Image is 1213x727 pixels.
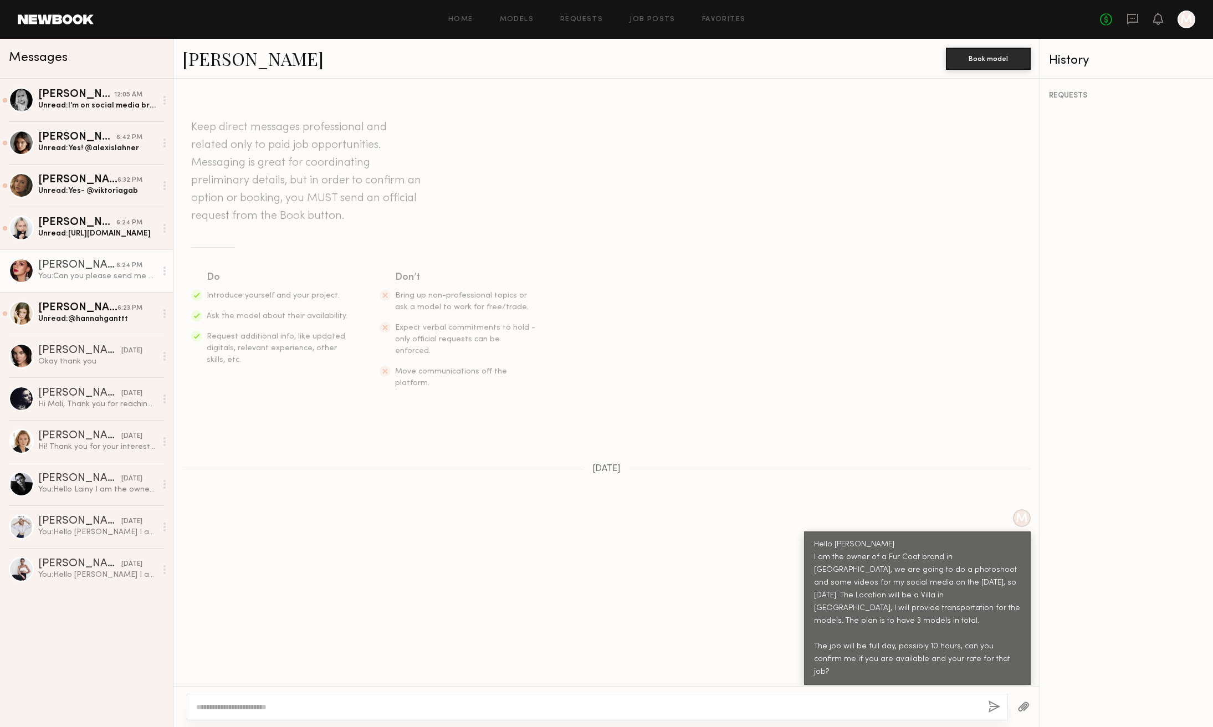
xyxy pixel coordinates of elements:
[395,292,529,311] span: Bring up non-professional topics or ask a model to work for free/trade.
[38,271,156,281] div: You: Can you please send me your Instagram account?
[38,484,156,495] div: You: Hello Lainy I am the owner of a Fur Coat brand in [GEOGRAPHIC_DATA], we are going to do a ph...
[629,16,675,23] a: Job Posts
[38,143,156,153] div: Unread: Yes! @alexislahner
[38,228,156,239] div: Unread: [URL][DOMAIN_NAME]
[117,175,142,186] div: 6:32 PM
[38,314,156,324] div: Unread: @hannahganttt
[182,47,324,70] a: [PERSON_NAME]
[702,16,746,23] a: Favorites
[38,356,156,367] div: Okay thank you
[116,260,142,271] div: 6:24 PM
[592,464,621,474] span: [DATE]
[9,52,68,64] span: Messages
[114,90,142,100] div: 12:05 AM
[116,132,142,143] div: 6:42 PM
[207,270,349,285] div: Do
[395,324,535,355] span: Expect verbal commitments to hold - only official requests can be enforced.
[38,89,114,100] div: [PERSON_NAME]
[121,388,142,399] div: [DATE]
[38,473,121,484] div: [PERSON_NAME]
[121,516,142,527] div: [DATE]
[38,186,156,196] div: Unread: Yes- @viktoriagab
[38,431,121,442] div: [PERSON_NAME]
[38,175,117,186] div: [PERSON_NAME]
[117,303,142,314] div: 6:23 PM
[38,132,116,143] div: [PERSON_NAME]
[946,53,1031,63] a: Book model
[121,474,142,484] div: [DATE]
[38,260,116,271] div: [PERSON_NAME]
[116,218,142,228] div: 6:24 PM
[121,346,142,356] div: [DATE]
[38,442,156,452] div: Hi! Thank you for your interest to book me but unfortunately I am not available this day already.
[946,48,1031,70] button: Book model
[395,368,507,387] span: Move communications off the platform.
[38,100,156,111] div: Unread: I’m on social media break right now
[38,559,121,570] div: [PERSON_NAME]
[448,16,473,23] a: Home
[395,270,537,285] div: Don’t
[1178,11,1195,28] a: M
[814,539,1021,678] div: Hello [PERSON_NAME] I am the owner of a Fur Coat brand in [GEOGRAPHIC_DATA], we are going to do a...
[38,516,121,527] div: [PERSON_NAME]
[191,119,424,225] header: Keep direct messages professional and related only to paid job opportunities. Messaging is great ...
[121,431,142,442] div: [DATE]
[38,570,156,580] div: You: Hello [PERSON_NAME] I am the owner of a Fur Coat brand in [GEOGRAPHIC_DATA], we are going to...
[38,345,121,356] div: [PERSON_NAME]
[38,217,116,228] div: [PERSON_NAME]
[207,333,345,363] span: Request additional info, like updated digitals, relevant experience, other skills, etc.
[38,399,156,409] div: Hi Mali, Thank you for reaching out! I’d love to be part of your upcoming shoot on [DATE]. I am a...
[38,527,156,537] div: You: Hello [PERSON_NAME] I am the owner of a Fur Coat brand in [GEOGRAPHIC_DATA], we are going to...
[1049,54,1204,67] div: History
[560,16,603,23] a: Requests
[38,388,121,399] div: [PERSON_NAME]
[207,292,340,299] span: Introduce yourself and your project.
[500,16,534,23] a: Models
[207,313,347,320] span: Ask the model about their availability.
[38,303,117,314] div: [PERSON_NAME]
[121,559,142,570] div: [DATE]
[1049,92,1204,100] div: REQUESTS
